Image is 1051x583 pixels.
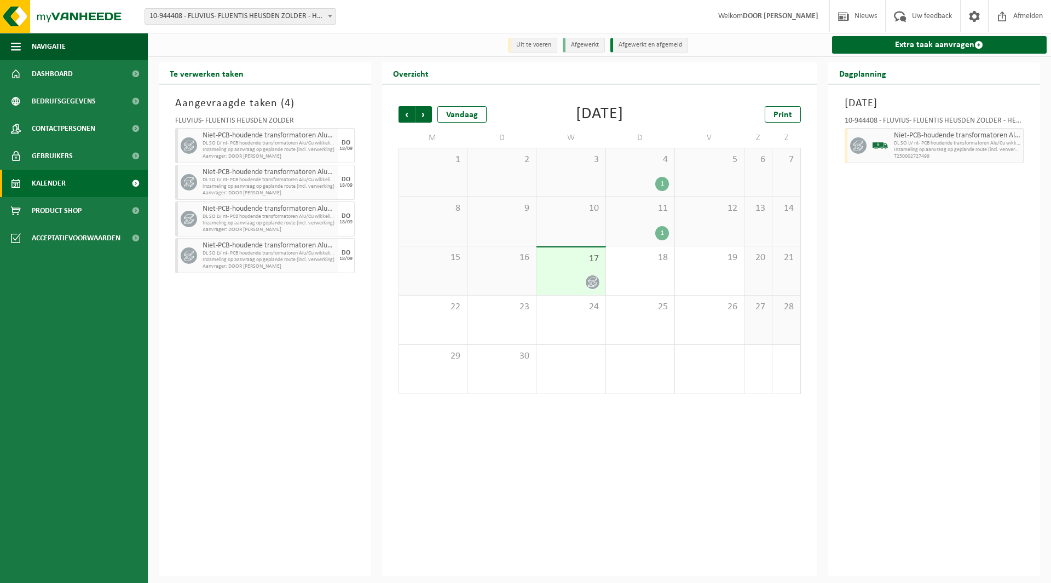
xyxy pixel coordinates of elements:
[203,190,336,197] span: Aanvrager: DOOR [PERSON_NAME]
[845,117,1024,128] div: 10-944408 - FLUVIUS- FLUENTIS HEUSDEN ZOLDER - HEUSDEN-ZOLDER
[542,301,599,313] span: 24
[680,252,738,264] span: 19
[743,12,818,20] strong: DOOR [PERSON_NAME]
[680,203,738,215] span: 12
[675,128,744,148] td: V
[467,128,536,148] td: D
[203,257,336,263] span: Inzameling op aanvraag op geplande route (incl. verwerking)
[765,106,801,123] a: Print
[832,36,1047,54] a: Extra taak aanvragen
[405,301,461,313] span: 22
[339,146,353,152] div: 18/09
[203,183,336,190] span: Inzameling op aanvraag op geplande route (incl. verwerking)
[145,9,336,24] span: 10-944408 - FLUVIUS- FLUENTIS HEUSDEN ZOLDER - HEUSDEN-ZOLDER
[778,203,794,215] span: 14
[342,176,350,183] div: DO
[342,140,350,146] div: DO
[203,153,336,160] span: Aanvrager: DOOR [PERSON_NAME]
[339,256,353,262] div: 18/09
[145,8,336,25] span: 10-944408 - FLUVIUS- FLUENTIS HEUSDEN ZOLDER - HEUSDEN-ZOLDER
[542,154,599,166] span: 3
[203,140,336,147] span: DL SO LV nt- PCB houdende transformatoren Alu/Cu wikkelingen
[680,301,738,313] span: 26
[203,177,336,183] span: DL SO LV nt- PCB houdende transformatoren Alu/Cu wikkelingen
[744,128,772,148] td: Z
[203,147,336,153] span: Inzameling op aanvraag op geplande route (incl. verwerking)
[405,252,461,264] span: 15
[342,250,350,256] div: DO
[778,301,794,313] span: 28
[872,137,888,154] img: BL-SO-LV
[203,241,336,250] span: Niet-PCB-houdende transformatoren Alu/Cu wikkelingen
[655,226,669,240] div: 1
[32,60,73,88] span: Dashboard
[508,38,557,53] li: Uit te voeren
[32,33,66,60] span: Navigatie
[399,106,415,123] span: Vorige
[610,38,688,53] li: Afgewerkt en afgemeld
[415,106,432,123] span: Volgende
[563,38,605,53] li: Afgewerkt
[382,62,440,84] h2: Overzicht
[32,224,120,252] span: Acceptatievoorwaarden
[611,252,669,264] span: 18
[473,203,530,215] span: 9
[159,62,255,84] h2: Te verwerken taken
[894,140,1021,147] span: DL SO LV nt- PCB houdende transformatoren Alu/Cu wikkelingen
[655,177,669,191] div: 1
[175,95,355,112] h3: Aangevraagde taken ( )
[203,220,336,227] span: Inzameling op aanvraag op geplande route (incl. verwerking)
[32,142,73,170] span: Gebruikers
[399,128,467,148] td: M
[576,106,623,123] div: [DATE]
[339,220,353,225] div: 18/09
[772,128,800,148] td: Z
[894,147,1021,153] span: Inzameling op aanvraag op geplande route (incl. verwerking)
[203,227,336,233] span: Aanvrager: DOOR [PERSON_NAME]
[342,213,350,220] div: DO
[536,128,605,148] td: W
[203,263,336,270] span: Aanvrager: DOOR [PERSON_NAME]
[405,203,461,215] span: 8
[437,106,487,123] div: Vandaag
[606,128,675,148] td: D
[542,203,599,215] span: 10
[203,213,336,220] span: DL SO LV nt- PCB houdende transformatoren Alu/Cu wikkelingen
[894,131,1021,140] span: Niet-PCB-houdende transformatoren Alu/Cu wikkelingen
[405,350,461,362] span: 29
[32,115,95,142] span: Contactpersonen
[750,301,766,313] span: 27
[778,252,794,264] span: 21
[203,131,336,140] span: Niet-PCB-houdende transformatoren Alu/Cu wikkelingen
[473,301,530,313] span: 23
[778,154,794,166] span: 7
[285,98,291,109] span: 4
[542,253,599,265] span: 17
[894,153,1021,160] span: T250002727499
[32,170,66,197] span: Kalender
[750,154,766,166] span: 6
[828,62,897,84] h2: Dagplanning
[750,203,766,215] span: 13
[175,117,355,128] div: FLUVIUS- FLUENTIS HEUSDEN ZOLDER
[405,154,461,166] span: 1
[845,95,1024,112] h3: [DATE]
[32,88,96,115] span: Bedrijfsgegevens
[611,203,669,215] span: 11
[680,154,738,166] span: 5
[611,301,669,313] span: 25
[203,168,336,177] span: Niet-PCB-houdende transformatoren Alu/Cu wikkelingen
[750,252,766,264] span: 20
[473,350,530,362] span: 30
[339,183,353,188] div: 18/09
[32,197,82,224] span: Product Shop
[773,111,792,119] span: Print
[203,205,336,213] span: Niet-PCB-houdende transformatoren Alu/Cu wikkelingen
[203,250,336,257] span: DL SO LV nt- PCB houdende transformatoren Alu/Cu wikkelingen
[611,154,669,166] span: 4
[473,154,530,166] span: 2
[473,252,530,264] span: 16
